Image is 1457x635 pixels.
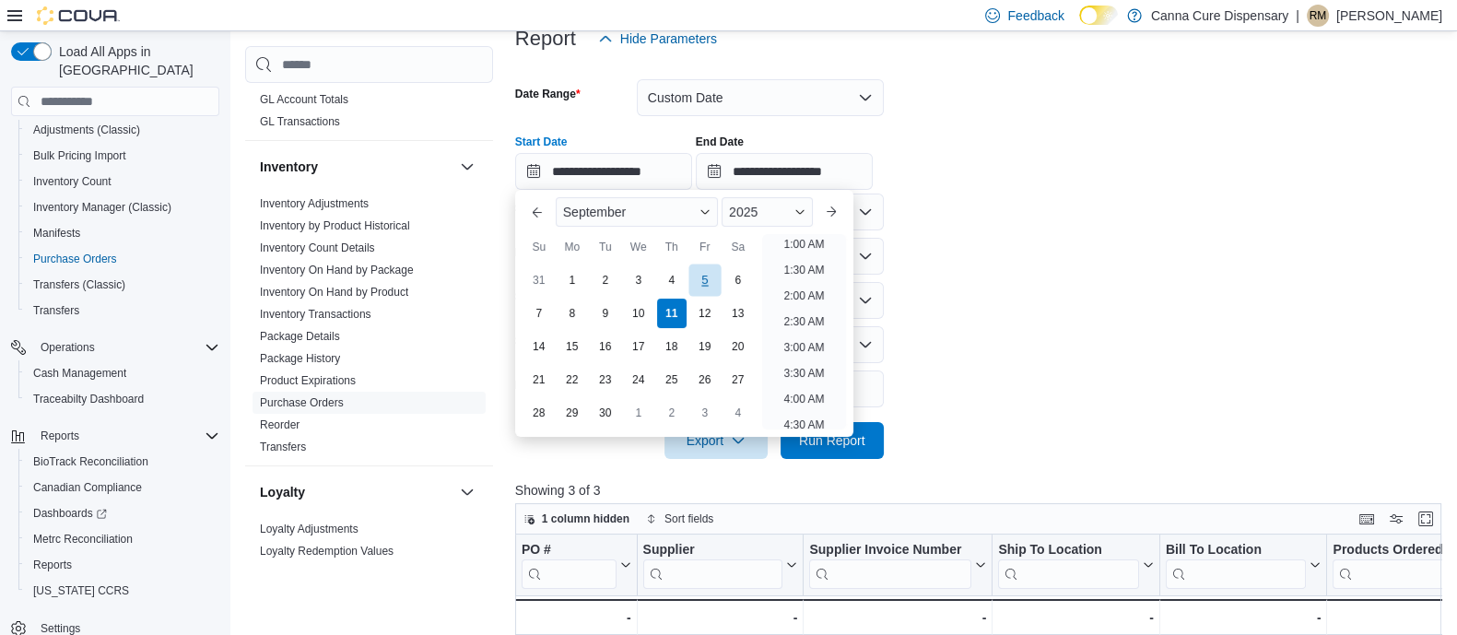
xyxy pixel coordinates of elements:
[18,526,227,552] button: Metrc Reconciliation
[33,454,148,469] span: BioTrack Reconciliation
[729,205,758,219] span: 2025
[260,286,408,299] a: Inventory On Hand by Product
[657,299,687,328] div: day-11
[260,373,356,388] span: Product Expirations
[858,249,873,264] button: Open list of options
[799,431,865,450] span: Run Report
[18,220,227,246] button: Manifests
[26,528,140,550] a: Metrc Reconciliation
[1296,5,1299,27] p: |
[515,481,1451,500] p: Showing 3 of 3
[515,87,581,101] label: Date Range
[776,259,831,281] li: 1:30 AM
[1333,542,1452,589] div: Products Ordered
[690,365,720,394] div: day-26
[998,542,1154,589] button: Ship To Location
[4,423,227,449] button: Reports
[260,196,369,211] span: Inventory Adjustments
[776,414,831,436] li: 4:30 AM
[809,542,971,559] div: Supplier Invoice Number
[524,365,554,394] div: day-21
[556,197,718,227] div: Button. Open the month selector. September is currently selected.
[33,252,117,266] span: Purchase Orders
[260,544,394,559] span: Loyalty Redemption Values
[1333,542,1452,559] div: Products Ordered
[26,222,219,244] span: Manifests
[18,552,227,578] button: Reports
[26,171,219,193] span: Inventory Count
[524,232,554,262] div: Su
[642,542,782,559] div: Supplier
[1079,6,1118,25] input: Dark Mode
[723,299,753,328] div: day-13
[624,265,653,295] div: day-3
[33,480,142,495] span: Canadian Compliance
[723,265,753,295] div: day-6
[558,265,587,295] div: day-1
[26,388,219,410] span: Traceabilty Dashboard
[33,148,126,163] span: Bulk Pricing Import
[762,234,846,429] ul: Time
[18,298,227,323] button: Transfers
[33,336,219,359] span: Operations
[515,28,576,50] h3: Report
[563,205,626,219] span: September
[524,398,554,428] div: day-28
[858,205,873,219] button: Open list of options
[1007,6,1063,25] span: Feedback
[657,232,687,262] div: Th
[41,429,79,443] span: Reports
[1356,508,1378,530] button: Keyboard shortcuts
[260,92,348,107] span: GL Account Totals
[260,374,356,387] a: Product Expirations
[260,396,344,409] a: Purchase Orders
[37,6,120,25] img: Cova
[33,123,140,137] span: Adjustments (Classic)
[558,299,587,328] div: day-8
[33,277,125,292] span: Transfers (Classic)
[260,264,414,276] a: Inventory On Hand by Package
[26,222,88,244] a: Manifests
[260,285,408,300] span: Inventory On Hand by Product
[524,299,554,328] div: day-7
[1079,25,1080,26] span: Dark Mode
[260,241,375,254] a: Inventory Count Details
[776,336,831,359] li: 3:00 AM
[260,241,375,255] span: Inventory Count Details
[18,143,227,169] button: Bulk Pricing Import
[26,145,134,167] a: Bulk Pricing Import
[690,398,720,428] div: day-3
[260,417,300,432] span: Reorder
[591,20,724,57] button: Hide Parameters
[260,158,318,176] h3: Inventory
[260,114,340,129] span: GL Transactions
[516,508,637,530] button: 1 column hidden
[523,264,755,429] div: September, 2025
[18,475,227,500] button: Canadian Compliance
[33,366,126,381] span: Cash Management
[260,351,340,366] span: Package History
[657,365,687,394] div: day-25
[542,512,629,526] span: 1 column hidden
[1166,542,1307,559] div: Bill To Location
[18,246,227,272] button: Purchase Orders
[41,340,95,355] span: Operations
[781,422,884,459] button: Run Report
[26,451,219,473] span: BioTrack Reconciliation
[26,196,219,218] span: Inventory Manager (Classic)
[639,508,721,530] button: Sort fields
[1307,5,1329,27] div: Rogelio Mitchell
[18,578,227,604] button: [US_STATE] CCRS
[33,558,72,572] span: Reports
[1151,5,1288,27] p: Canna Cure Dispensary
[723,365,753,394] div: day-27
[260,441,306,453] a: Transfers
[664,512,713,526] span: Sort fields
[26,580,219,602] span: Washington CCRS
[260,483,305,501] h3: Loyalty
[26,362,134,384] a: Cash Management
[591,299,620,328] div: day-9
[456,156,478,178] button: Inventory
[26,554,79,576] a: Reports
[260,197,369,210] a: Inventory Adjustments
